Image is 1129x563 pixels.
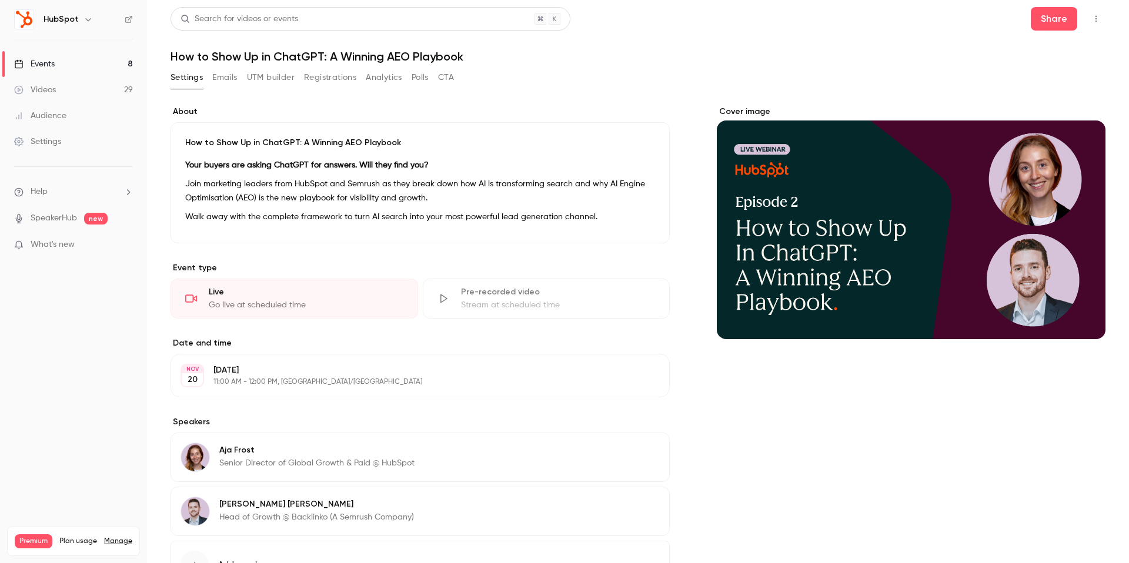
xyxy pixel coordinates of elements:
[171,262,670,274] p: Event type
[185,210,655,224] p: Walk away with the complete framework to turn AI search into your most powerful lead generation c...
[44,14,79,25] h6: HubSpot
[119,240,133,250] iframe: Noticeable Trigger
[181,497,209,525] img: Leigh McKenzie
[219,511,414,523] p: Head of Growth @ Backlinko (A Semrush Company)
[171,279,418,319] div: LiveGo live at scheduled time
[219,498,414,510] p: [PERSON_NAME] [PERSON_NAME]
[15,10,34,29] img: HubSpot
[31,212,77,224] a: SpeakerHub
[14,136,61,148] div: Settings
[188,374,198,386] p: 20
[423,279,670,319] div: Pre-recorded videoStream at scheduled time
[14,84,56,96] div: Videos
[171,433,670,482] div: Aja FrostAja FrostSenior Director of Global Growth & Paid @ HubSpot
[717,106,1105,118] label: Cover image
[247,68,295,87] button: UTM builder
[209,286,403,298] div: Live
[185,177,655,205] p: Join marketing leaders from HubSpot and Semrush as they break down how AI is transforming search ...
[304,68,356,87] button: Registrations
[171,68,203,87] button: Settings
[461,299,656,311] div: Stream at scheduled time
[213,377,607,387] p: 11:00 AM - 12:00 PM, [GEOGRAPHIC_DATA]/[GEOGRAPHIC_DATA]
[171,416,670,428] label: Speakers
[181,13,298,25] div: Search for videos or events
[171,49,1105,63] h1: How to Show Up in ChatGPT: A Winning AEO Playbook
[14,58,55,70] div: Events
[171,106,670,118] label: About
[104,537,132,546] a: Manage
[209,299,403,311] div: Go live at scheduled time
[412,68,429,87] button: Polls
[181,443,209,471] img: Aja Frost
[219,457,415,469] p: Senior Director of Global Growth & Paid @ HubSpot
[185,137,655,149] p: How to Show Up in ChatGPT: A Winning AEO Playbook
[438,68,454,87] button: CTA
[213,364,607,376] p: [DATE]
[461,286,656,298] div: Pre-recorded video
[182,365,203,373] div: NOV
[15,534,52,548] span: Premium
[14,110,66,122] div: Audience
[14,186,133,198] li: help-dropdown-opener
[212,68,237,87] button: Emails
[366,68,402,87] button: Analytics
[31,239,75,251] span: What's new
[171,487,670,536] div: Leigh McKenzie[PERSON_NAME] [PERSON_NAME]Head of Growth @ Backlinko (A Semrush Company)
[84,213,108,224] span: new
[717,106,1105,339] section: Cover image
[1031,7,1077,31] button: Share
[31,186,48,198] span: Help
[219,444,415,456] p: Aja Frost
[59,537,97,546] span: Plan usage
[171,337,670,349] label: Date and time
[185,161,429,169] strong: Your buyers are asking ChatGPT for answers. Will they find you?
